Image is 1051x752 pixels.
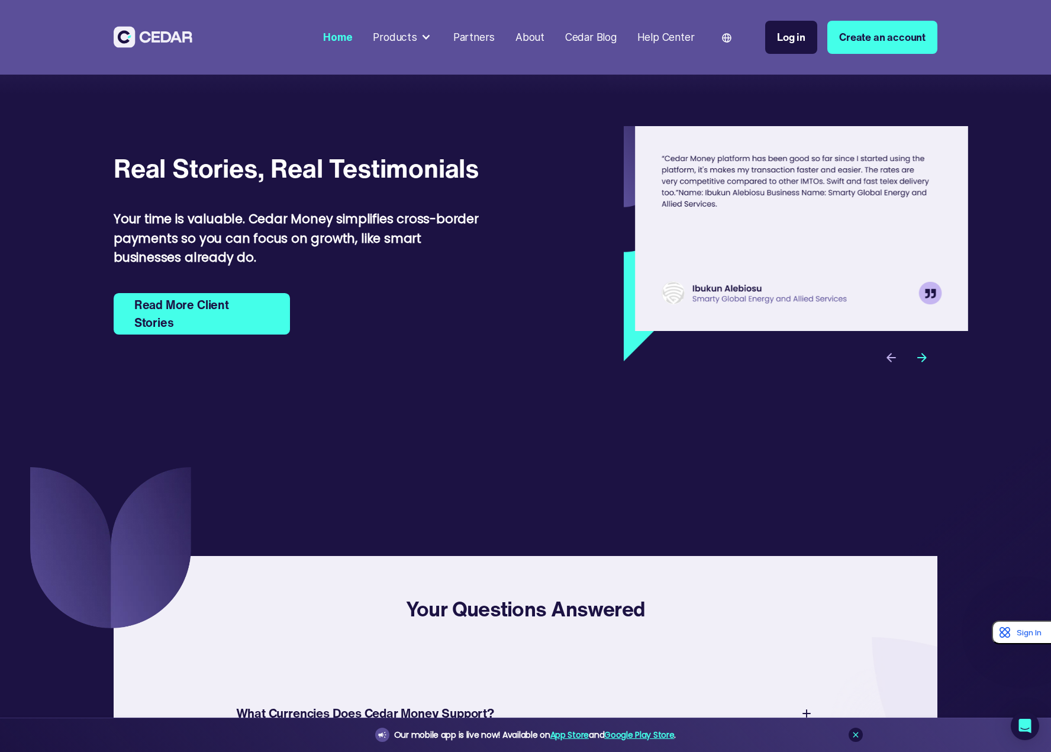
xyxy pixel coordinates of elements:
[876,342,907,373] div: previous slide
[637,30,695,45] div: Help Center
[624,126,937,361] div: carousel
[114,153,479,184] div: Real Stories, Real Testimonials
[318,24,358,51] a: Home
[394,728,676,743] div: Our mobile app is live now! Available on and .
[114,293,290,335] a: Read More Client Stories
[323,30,352,45] div: Home
[604,729,674,741] a: Google Play Store
[827,21,937,54] a: Create an account
[378,730,387,740] img: announcement
[236,702,494,725] div: What Currencies Does Cedar Money Support?
[624,126,968,361] img: Testimonial
[550,729,589,741] a: App Store
[722,33,731,43] img: world icon
[765,21,817,54] a: Log in
[373,30,417,45] div: Products
[406,582,645,641] h1: Your Questions Answered
[632,24,699,51] a: Help Center
[907,342,937,373] div: next slide
[134,296,269,332] strong: Read More Client Stories
[236,697,815,729] div: What Currencies Does Cedar Money Support?
[448,24,500,51] a: Partners
[114,210,479,266] strong: Your time is valuable. Cedar Money simplifies cross-border payments so you can focus on growth, l...
[560,24,621,51] a: Cedar Blog
[624,126,920,361] div: 1 of 3
[453,30,495,45] div: Partners
[777,30,805,45] div: Log in
[515,30,544,45] div: About
[510,24,549,51] a: About
[368,24,438,50] div: Products
[565,30,617,45] div: Cedar Blog
[1011,712,1039,740] div: Open Intercom Messenger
